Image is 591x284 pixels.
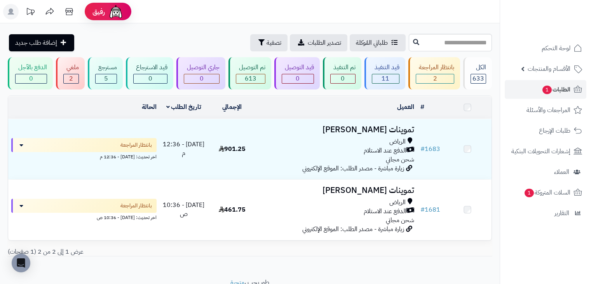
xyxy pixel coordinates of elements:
[63,63,79,72] div: ملغي
[364,146,406,155] span: الدفع عند الاستلام
[163,200,204,219] span: [DATE] - 10:36 ص
[142,102,157,112] a: الحالة
[420,102,424,112] a: #
[200,74,204,83] span: 0
[163,140,204,158] span: [DATE] - 12:36 م
[528,63,570,74] span: الأقسام والمنتجات
[120,202,152,210] span: بانتظار المراجعة
[227,57,273,89] a: تم التوصيل 613
[505,204,586,223] a: التقارير
[416,63,454,72] div: بانتظار المراجعة
[259,186,414,195] h3: تموينات [PERSON_NAME]
[542,86,552,94] span: 1
[554,208,569,219] span: التقارير
[389,198,406,207] span: الرياض
[302,224,404,234] span: زيارة مباشرة - مصدر الطلب: الموقع الإلكتروني
[505,121,586,140] a: طلبات الإرجاع
[104,74,108,83] span: 5
[420,144,425,154] span: #
[175,57,227,89] a: جاري التوصيل 0
[148,74,152,83] span: 0
[511,146,570,157] span: إشعارات التحويلات البنكية
[290,34,347,51] a: تصدير الطلبات
[321,57,363,89] a: تم التنفيذ 0
[389,137,406,146] span: الرياض
[542,84,570,95] span: الطلبات
[273,57,321,89] a: قيد التوصيل 0
[267,38,281,47] span: تصفية
[250,34,288,51] button: تصفية
[471,63,486,72] div: الكل
[505,142,586,161] a: إشعارات التحويلات البنكية
[372,63,400,72] div: قيد التنفيذ
[302,164,404,173] span: زيارة مباشرة - مصدر الطلب: الموقع الإلكتروني
[433,74,437,83] span: 2
[505,163,586,181] a: العملاء
[11,152,157,160] div: اخر تحديث: [DATE] - 12:36 م
[538,18,584,35] img: logo-2.png
[184,74,219,83] div: 0
[331,74,355,83] div: 0
[554,167,569,177] span: العملاء
[539,125,570,136] span: طلبات الإرجاع
[16,74,47,83] div: 0
[64,74,78,83] div: 2
[386,155,414,164] span: شحن مجاني
[219,144,246,154] span: 901.25
[363,57,407,89] a: قيد التنفيذ 11
[472,74,484,83] span: 633
[11,213,157,221] div: اخر تحديث: [DATE] - 10:36 ص
[12,254,30,272] div: Open Intercom Messenger
[386,216,414,225] span: شحن مجاني
[372,74,399,83] div: 11
[420,144,440,154] a: #1683
[407,57,462,89] a: بانتظار المراجعة 2
[2,247,250,256] div: عرض 1 إلى 2 من 2 (1 صفحات)
[420,205,440,214] a: #1681
[29,74,33,83] span: 0
[184,63,220,72] div: جاري التوصيل
[382,74,389,83] span: 11
[92,7,105,16] span: رفيق
[416,74,454,83] div: 2
[134,74,167,83] div: 0
[96,74,117,83] div: 5
[54,57,86,89] a: ملغي 2
[350,34,406,51] a: طلباتي المُوكلة
[166,102,202,112] a: تاريخ الطلب
[236,63,265,72] div: تم التوصيل
[341,74,345,83] span: 0
[356,38,388,47] span: طلباتي المُوكلة
[505,101,586,119] a: المراجعات والأسئلة
[222,102,242,112] a: الإجمالي
[308,38,341,47] span: تصدير الطلبات
[505,183,586,202] a: السلات المتروكة1
[282,63,314,72] div: قيد التوصيل
[120,141,152,149] span: بانتظار المراجعة
[259,125,414,134] h3: تموينات [PERSON_NAME]
[330,63,356,72] div: تم التنفيذ
[397,102,414,112] a: العميل
[525,189,534,197] span: 1
[364,207,406,216] span: الدفع عند الاستلام
[133,63,168,72] div: قيد الاسترجاع
[15,38,57,47] span: إضافة طلب جديد
[505,80,586,99] a: الطلبات1
[542,43,570,54] span: لوحة التحكم
[15,63,47,72] div: الدفع بالآجل
[219,205,246,214] span: 461.75
[108,4,124,19] img: ai-face.png
[282,74,314,83] div: 0
[9,34,74,51] a: إضافة طلب جديد
[524,187,570,198] span: السلات المتروكة
[6,57,54,89] a: الدفع بالآجل 0
[245,74,256,83] span: 613
[95,63,117,72] div: مسترجع
[526,105,570,116] span: المراجعات والأسئلة
[296,74,300,83] span: 0
[420,205,425,214] span: #
[86,57,124,89] a: مسترجع 5
[505,39,586,58] a: لوحة التحكم
[124,57,175,89] a: قيد الاسترجاع 0
[69,74,73,83] span: 2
